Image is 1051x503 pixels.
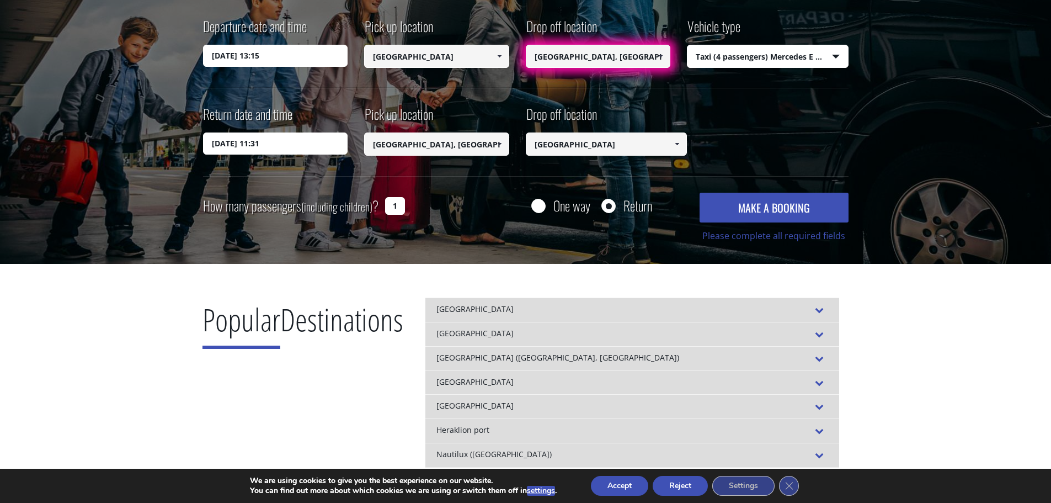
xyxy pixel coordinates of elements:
label: Pick up location [364,104,433,133]
input: Select drop-off location [526,133,687,156]
h2: Destinations [202,298,403,357]
div: [GEOGRAPHIC_DATA] [425,298,839,322]
div: [GEOGRAPHIC_DATA] ([GEOGRAPHIC_DATA], [GEOGRAPHIC_DATA]) [425,467,839,491]
label: Departure date and time [203,17,307,45]
p: You can find out more about which cookies we are using or switch them off in . [250,486,557,496]
button: MAKE A BOOKING [700,193,848,223]
a: Show All Items [668,133,686,156]
div: [GEOGRAPHIC_DATA] [425,322,839,346]
label: Drop off location [526,104,597,133]
label: Vehicle type [687,17,740,45]
button: Accept [591,476,648,496]
input: Select pickup location [364,133,509,156]
a: Show All Items [490,133,508,156]
button: Settings [712,476,775,496]
div: [GEOGRAPHIC_DATA] ([GEOGRAPHIC_DATA], [GEOGRAPHIC_DATA]) [425,346,839,370]
div: [GEOGRAPHIC_DATA] [425,370,839,395]
a: Show All Items [652,45,670,68]
span: Taxi (4 passengers) Mercedes E Class [687,45,848,68]
label: Return date and time [203,104,292,133]
div: Heraklion port [425,419,839,443]
input: Select drop-off location [526,45,671,68]
button: settings [527,486,555,496]
input: Select pickup location [364,45,509,68]
span: Popular [202,298,280,349]
label: One way [553,199,590,213]
a: Show All Items [490,45,508,68]
label: Drop off location [526,17,597,45]
div: [GEOGRAPHIC_DATA] [425,394,839,419]
button: Close GDPR Cookie Banner [779,476,799,496]
p: We are using cookies to give you the best experience on our website. [250,476,557,486]
div: Nautilux ([GEOGRAPHIC_DATA]) [425,443,839,467]
div: Please complete all required fields [700,230,848,242]
button: Reject [653,476,708,496]
small: (including children) [301,198,372,215]
label: How many passengers ? [203,193,378,220]
label: Return [623,199,652,213]
label: Pick up location [364,17,433,45]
